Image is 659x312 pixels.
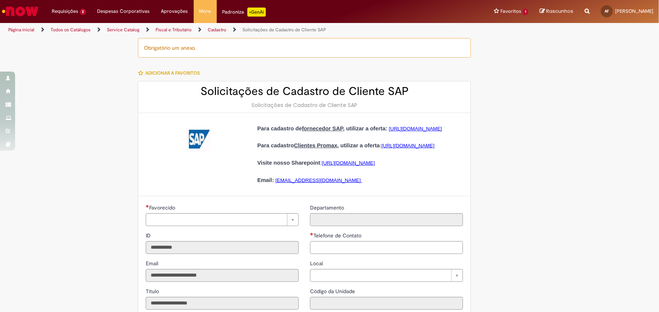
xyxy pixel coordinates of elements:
label: Somente leitura - Departamento [310,204,346,211]
a: Página inicial [8,27,34,33]
span: Necessários [146,205,149,208]
div: Padroniza [222,8,266,17]
span: Telefone de Contato [313,232,363,239]
a: [URL][DOMAIN_NAME] [389,126,442,132]
h2: Solicitações de Cadastro de Cliente SAP [146,85,463,98]
img: ServiceNow [1,4,40,19]
span: 2 [80,9,86,15]
u: fornecedor SAP [302,125,343,132]
span: Somente leitura - Código da Unidade [310,288,357,295]
input: Email [146,269,299,282]
a: Cadastro [208,27,226,33]
img: Solicitações de Cadastro de Cliente SAP [187,128,211,152]
p: +GenAi [247,8,266,17]
span: AF [605,9,609,14]
span: Rascunhos [546,8,573,15]
span: Favoritos [500,8,521,15]
a: Service Catalog [107,27,139,33]
span: Requisições [52,8,78,15]
span: Somente leitura - Título [146,288,161,295]
label: Somente leitura - Título [146,288,161,295]
label: Somente leitura - ID [146,232,152,239]
a: Limpar campo Favorecido [146,213,299,226]
span: Despesas Corporativas [97,8,150,15]
input: Departamento [310,213,463,226]
a: Fiscal e Tributário [156,27,191,33]
a: Solicitações de Cadastro de Cliente SAP [242,27,326,33]
span: Adicionar a Favoritos [145,70,200,76]
div: Solicitações de Cadastro de Cliente SAP [146,101,463,109]
label: Somente leitura - Email [146,260,160,267]
span: Aprovações [161,8,188,15]
a: [URL][DOMAIN_NAME] [381,143,435,148]
span: 1 [523,9,528,15]
span: Somente leitura - Departamento [310,204,346,211]
span: Necessários - Favorecido [149,204,177,211]
span: Email: [257,177,274,183]
ul: Trilhas de página [6,23,434,37]
span: More [199,8,211,15]
input: Telefone de Contato [310,241,463,254]
span: Somente leitura - Email [146,260,160,267]
span: Somente leitura - ID [146,232,152,239]
a: [EMAIL_ADDRESS][DOMAIN_NAME] [276,177,361,183]
div: Obrigatório um anexo. [138,38,471,58]
button: Adicionar a Favoritos [138,65,204,81]
a: Todos os Catálogos [51,27,91,33]
a: Limpar campo Local [310,269,463,282]
input: Código da Unidade [310,297,463,310]
span: Para cadastro , utilizar a oferta [257,142,380,148]
span: Para cadastro de , utilizar a oferta: [257,125,387,132]
a: Rascunhos [540,8,573,15]
span: Necessários [310,232,313,236]
input: Título [146,297,299,310]
label: Somente leitura - Código da Unidade [310,288,357,295]
span: Visite nosso Sharepoint [257,160,320,166]
span: [PERSON_NAME] [615,8,653,14]
a: [URL][DOMAIN_NAME] [322,160,375,166]
input: ID [146,241,299,254]
u: Clientes Promax [294,142,337,148]
span: : [320,160,322,166]
span: : [380,143,381,148]
span: Local [310,260,324,267]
